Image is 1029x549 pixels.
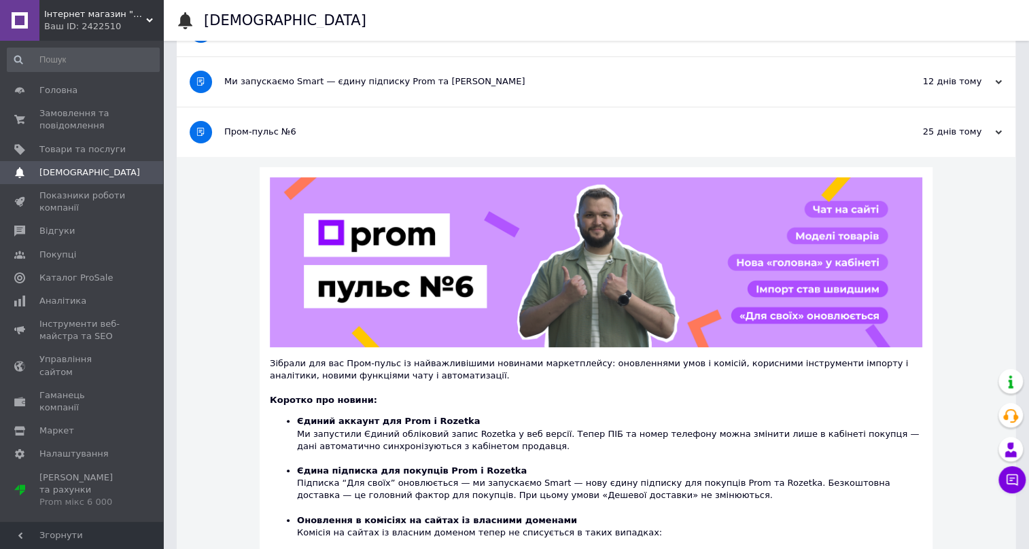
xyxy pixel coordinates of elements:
span: Інструменти веб-майстра та SEO [39,318,126,342]
li: Підписка “Для своїх” оновлюється — ми запускаємо Smart — нову єдину підписку для покупців Prom та... [297,465,922,514]
span: Маркет [39,425,74,437]
b: Оновлення в комісіях на сайтах із власними доменами [297,515,577,525]
span: Товари та послуги [39,143,126,156]
div: Пром-пульс №6 [224,126,866,138]
span: Відгуки [39,225,75,237]
span: Покупці [39,249,76,261]
span: Замовлення та повідомлення [39,107,126,132]
b: Коротко про новини: [270,395,377,405]
span: Аналітика [39,295,86,307]
div: Ваш ID: 2422510 [44,20,163,33]
span: Інтернет магазин "Decor PLUS" товари для творчості та рукоділля [44,8,146,20]
h1: [DEMOGRAPHIC_DATA] [204,12,366,29]
div: 12 днів тому [866,75,1002,88]
div: Ми запускаємо Smart — єдину підписку Prom та [PERSON_NAME] [224,75,866,88]
input: Пошук [7,48,160,72]
span: Управління сайтом [39,353,126,378]
div: Prom мікс 6 000 [39,496,126,508]
li: Ми запустили Єдиний обліковий запис Rozetka у веб версії. Тепер ПІБ та номер телефону можна зміни... [297,415,922,465]
button: Чат з покупцем [998,466,1026,493]
b: Єдиний аккаунт для Prom і Rozetka [297,416,480,426]
span: Каталог ProSale [39,272,113,284]
span: Показники роботи компанії [39,190,126,214]
div: 25 днів тому [866,126,1002,138]
span: Гаманець компанії [39,389,126,414]
span: [DEMOGRAPHIC_DATA] [39,166,140,179]
b: Єдина підписка для покупців Prom і Rozetka [297,465,527,476]
span: Головна [39,84,77,96]
span: [PERSON_NAME] та рахунки [39,472,126,509]
span: Налаштування [39,448,109,460]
